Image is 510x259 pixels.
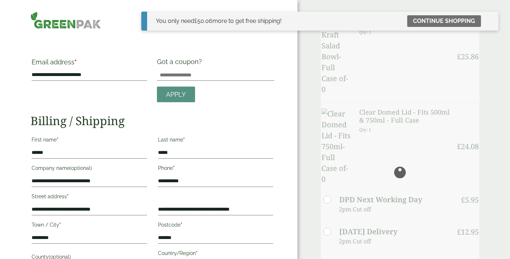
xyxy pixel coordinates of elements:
[57,137,58,143] abbr: required
[158,135,273,147] label: Last name
[32,135,147,147] label: First name
[166,91,186,99] span: Apply
[157,58,205,69] label: Got a coupon?
[157,87,195,102] a: Apply
[74,58,77,66] abbr: required
[156,17,282,25] div: You only need more to get free shipping!
[32,191,147,204] label: Street address
[194,17,197,24] span: £
[173,165,175,171] abbr: required
[183,137,185,143] abbr: required
[32,59,147,69] label: Email address
[181,222,182,228] abbr: required
[31,114,274,128] h2: Billing / Shipping
[158,163,273,175] label: Phone
[67,194,69,199] abbr: required
[32,163,147,175] label: Company name
[194,17,212,24] span: 50.06
[407,15,481,27] a: Continue shopping
[196,250,198,256] abbr: required
[59,222,61,228] abbr: required
[32,220,147,232] label: Town / City
[31,12,101,29] img: GreenPak Supplies
[70,165,92,171] span: (optional)
[158,220,273,232] label: Postcode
